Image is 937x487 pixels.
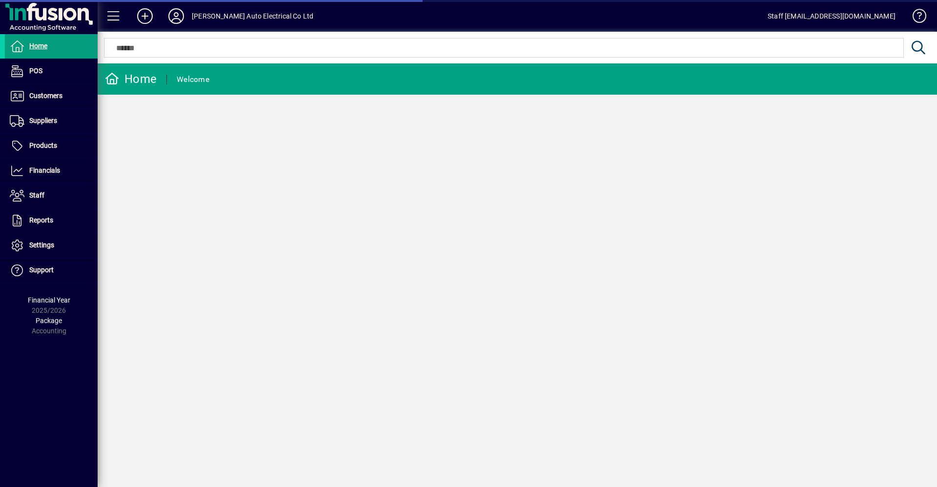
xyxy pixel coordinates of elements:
[161,7,192,25] button: Profile
[5,233,98,258] a: Settings
[129,7,161,25] button: Add
[5,159,98,183] a: Financials
[105,71,157,87] div: Home
[192,8,313,24] div: [PERSON_NAME] Auto Electrical Co Ltd
[29,117,57,124] span: Suppliers
[29,241,54,249] span: Settings
[28,296,70,304] span: Financial Year
[29,166,60,174] span: Financials
[5,258,98,283] a: Support
[905,2,925,34] a: Knowledge Base
[29,142,57,149] span: Products
[29,216,53,224] span: Reports
[29,67,42,75] span: POS
[36,317,62,325] span: Package
[5,84,98,108] a: Customers
[5,208,98,233] a: Reports
[29,92,62,100] span: Customers
[29,42,47,50] span: Home
[29,266,54,274] span: Support
[177,72,209,87] div: Welcome
[5,59,98,83] a: POS
[768,8,896,24] div: Staff [EMAIL_ADDRESS][DOMAIN_NAME]
[5,109,98,133] a: Suppliers
[29,191,44,199] span: Staff
[5,134,98,158] a: Products
[5,183,98,208] a: Staff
